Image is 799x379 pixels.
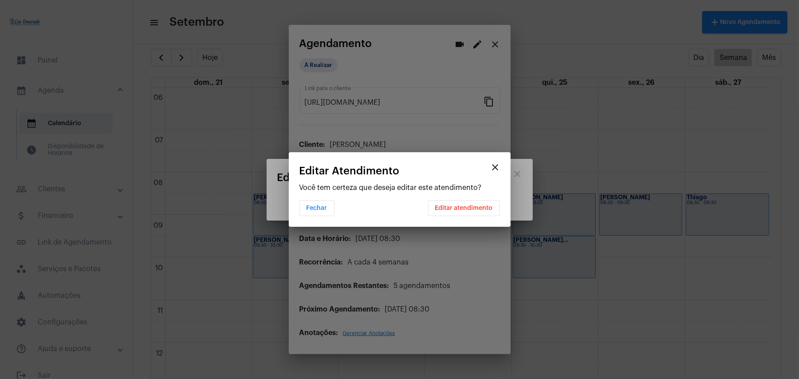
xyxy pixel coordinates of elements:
mat-icon: close [490,162,501,173]
button: Editar atendimento [428,200,500,216]
p: Você tem certeza que deseja editar este atendimento? [299,184,500,192]
span: Editar Atendimento [299,165,400,177]
span: Editar atendimento [435,205,493,211]
button: Fechar [299,200,335,216]
span: Fechar [307,205,327,211]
